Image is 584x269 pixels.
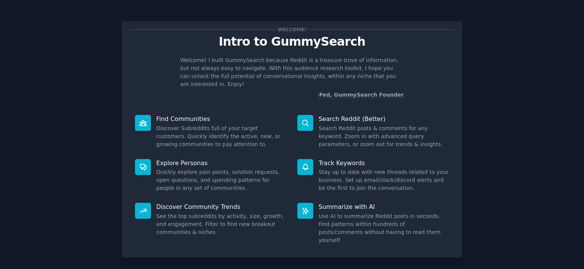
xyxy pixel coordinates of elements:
p: Find Communities [156,115,287,123]
p: Explore Personas [156,159,287,167]
p: Welcome! I built GummySearch because Reddit is a treasure trove of information, but not always ea... [180,56,404,88]
span: Welcome! [276,25,308,33]
dd: Use AI to summarize Reddit posts in seconds. Find patterns within hundreds of posts/comments with... [319,212,449,244]
p: Search Reddit (Better) [319,115,449,123]
div: - [317,91,404,99]
p: Discover Community Trends [156,203,287,211]
dd: Quickly explore pain points, solution requests, open questions, and spending patterns for people ... [156,168,287,192]
dd: Stay up to date with new threads related to your business. Set up email/slack/discord alerts and ... [319,168,449,192]
dd: See the top subreddits by activity, size, growth, and engagement. Filter to find new breakout com... [156,212,287,236]
dd: Discover Subreddits full of your target customers. Quickly identify the active, new, or growing c... [156,124,287,148]
p: Track Keywords [319,159,449,167]
p: Intro to GummySearch [130,35,454,48]
a: Fed, GummySearch Founder [319,92,404,98]
p: Summarize with AI [319,203,449,211]
dd: Search Reddit posts & comments for any keyword. Zoom in with advanced query parameters, or zoom o... [319,124,449,148]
